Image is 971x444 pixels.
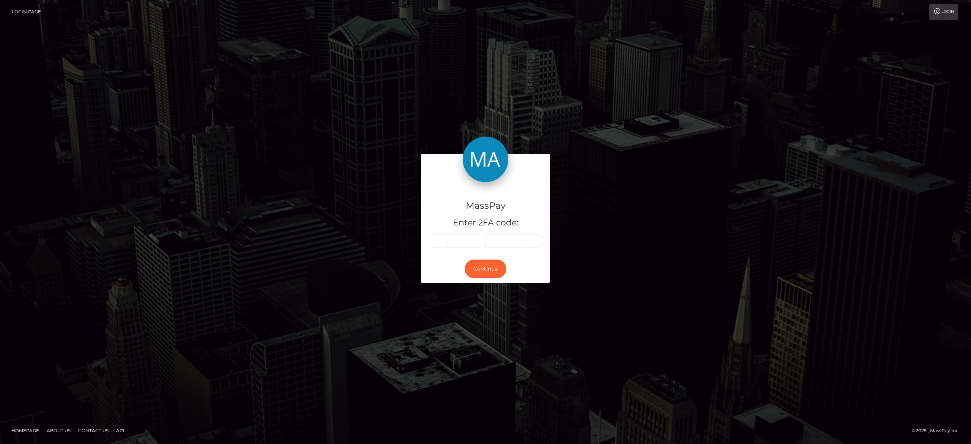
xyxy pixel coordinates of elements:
a: Homepage [8,425,42,436]
img: MassPay [463,137,508,182]
button: Continue [465,260,506,278]
a: Login [929,4,958,20]
a: Contact Us [75,425,112,436]
h4: MassPay [427,199,544,213]
a: Login Page [12,4,41,20]
a: About Us [44,425,74,436]
a: API [113,425,127,436]
div: © 2025 , MassPay Inc. [912,427,965,435]
h5: Enter 2FA code: [427,217,544,229]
